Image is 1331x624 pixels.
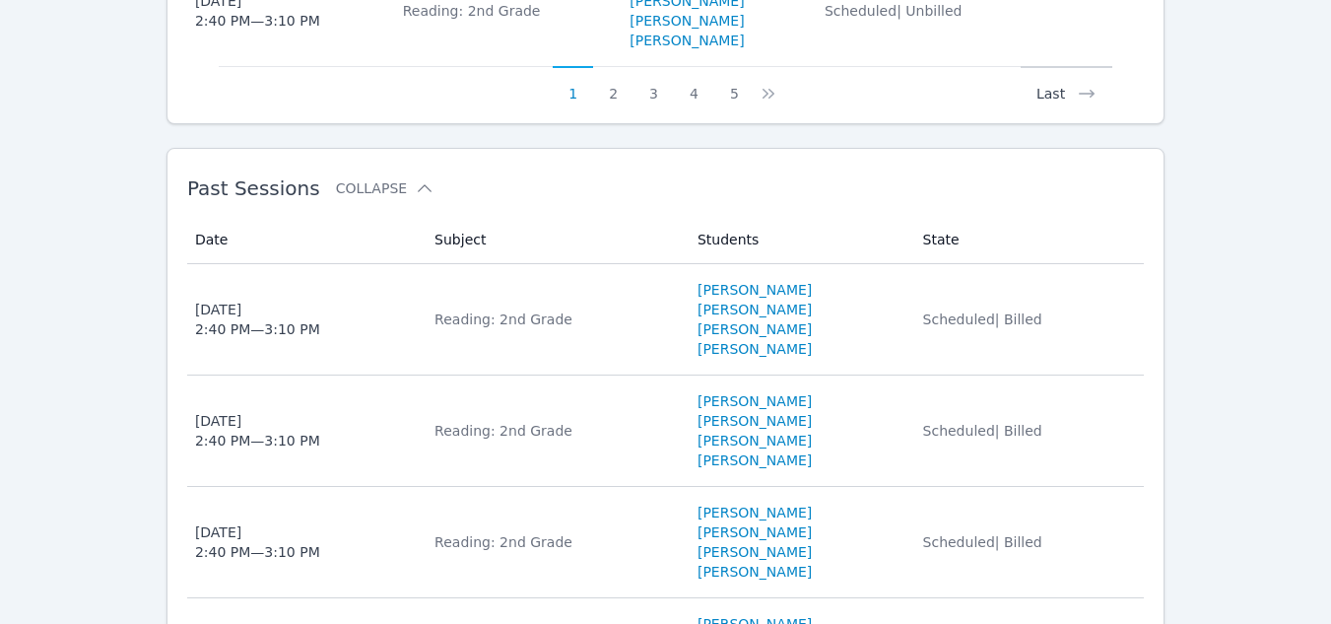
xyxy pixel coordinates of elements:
button: 3 [633,66,674,104]
a: [PERSON_NAME] [698,522,812,542]
button: 4 [674,66,714,104]
div: Reading: 2nd Grade [434,421,674,441]
button: 2 [593,66,633,104]
th: Date [187,216,423,264]
a: [PERSON_NAME] [698,542,812,562]
a: [PERSON_NAME] [698,339,812,359]
th: Students [686,216,911,264]
a: [PERSON_NAME] [698,300,812,319]
span: Past Sessions [187,176,320,200]
div: Reading: 2nd Grade [403,1,607,21]
a: [PERSON_NAME] [630,11,744,31]
th: Subject [423,216,686,264]
span: Scheduled | Billed [923,312,1042,327]
div: [DATE] 2:40 PM — 3:10 PM [195,300,320,339]
div: Reading: 2nd Grade [434,532,674,552]
th: State [911,216,1145,264]
a: [PERSON_NAME] [630,31,744,50]
a: [PERSON_NAME] [698,451,812,470]
button: 5 [714,66,755,104]
tr: [DATE]2:40 PM—3:10 PMReading: 2nd Grade[PERSON_NAME][PERSON_NAME][PERSON_NAME][PERSON_NAME]Schedu... [187,487,1144,598]
span: Scheduled | Unbilled [825,3,963,19]
a: [PERSON_NAME] [698,431,812,451]
button: Collapse [336,178,434,198]
a: [PERSON_NAME] [698,411,812,431]
a: [PERSON_NAME] [698,391,812,411]
div: Reading: 2nd Grade [434,310,674,329]
span: Scheduled | Billed [923,534,1042,550]
tr: [DATE]2:40 PM—3:10 PMReading: 2nd Grade[PERSON_NAME][PERSON_NAME][PERSON_NAME][PERSON_NAME]Schedu... [187,264,1144,376]
a: [PERSON_NAME] [698,280,812,300]
button: 1 [553,66,593,104]
div: [DATE] 2:40 PM — 3:10 PM [195,522,320,562]
span: Scheduled | Billed [923,423,1042,439]
div: [DATE] 2:40 PM — 3:10 PM [195,411,320,451]
a: [PERSON_NAME] [698,503,812,522]
a: [PERSON_NAME] [698,319,812,339]
a: [PERSON_NAME] [698,562,812,582]
tr: [DATE]2:40 PM—3:10 PMReading: 2nd Grade[PERSON_NAME][PERSON_NAME][PERSON_NAME][PERSON_NAME]Schedu... [187,376,1144,487]
button: Last [1021,66,1112,104]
